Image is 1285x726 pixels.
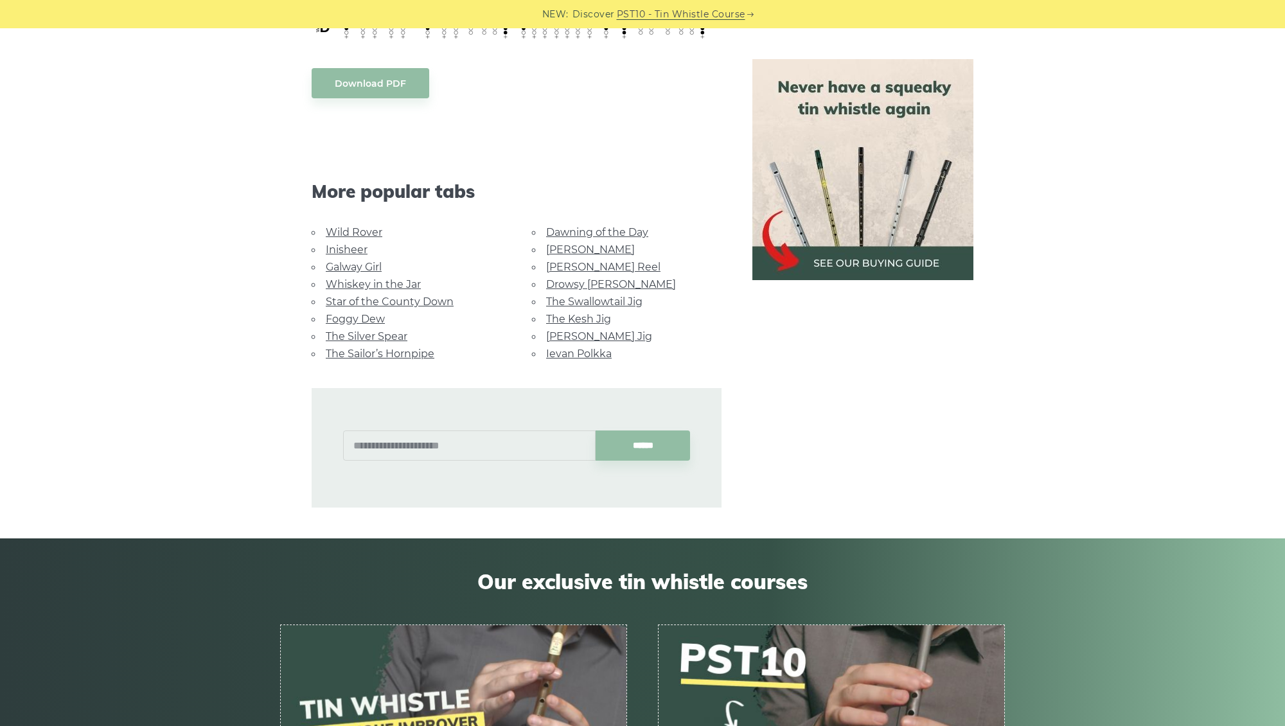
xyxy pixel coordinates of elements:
[542,7,569,22] span: NEW:
[326,243,368,256] a: Inisheer
[326,296,454,308] a: Star of the County Down
[546,330,652,342] a: [PERSON_NAME] Jig
[546,226,648,238] a: Dawning of the Day
[326,313,385,325] a: Foggy Dew
[572,7,615,22] span: Discover
[326,278,421,290] a: Whiskey in the Jar
[326,261,382,273] a: Galway Girl
[546,348,612,360] a: Ievan Polkka
[546,296,642,308] a: The Swallowtail Jig
[326,226,382,238] a: Wild Rover
[312,181,722,202] span: More popular tabs
[312,68,429,98] a: Download PDF
[326,348,434,360] a: The Sailor’s Hornpipe
[326,330,407,342] a: The Silver Spear
[752,59,973,280] img: tin whistle buying guide
[546,278,676,290] a: Drowsy [PERSON_NAME]
[280,569,1005,594] span: Our exclusive tin whistle courses
[546,243,635,256] a: [PERSON_NAME]
[546,313,611,325] a: The Kesh Jig
[617,7,745,22] a: PST10 - Tin Whistle Course
[546,261,660,273] a: [PERSON_NAME] Reel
